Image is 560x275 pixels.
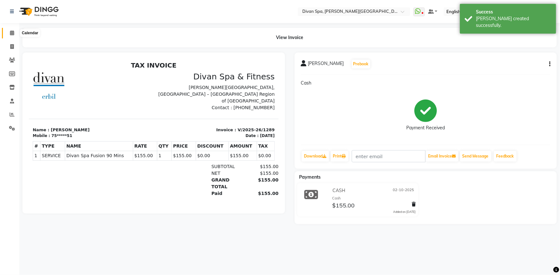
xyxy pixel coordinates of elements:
[228,92,246,102] td: $0.00
[4,3,246,10] h2: TAX INVOICE
[406,125,445,132] div: Payment Received
[332,202,355,211] span: $155.00
[143,92,167,102] td: $155.00
[460,151,491,162] button: Send Message
[179,131,214,138] div: Paid
[494,151,517,162] a: Feedback
[4,146,246,151] p: Please visit again !
[200,83,228,92] th: AMOUNT
[393,187,414,194] span: 02-10-2025
[352,150,426,162] input: enter email
[426,151,459,162] button: Email Invoice
[129,25,246,45] p: [PERSON_NAME][GEOGRAPHIC_DATA], [GEOGRAPHIC_DATA] – [GEOGRAPHIC_DATA] Region of [GEOGRAPHIC_DATA]
[214,104,250,111] div: $155.00
[167,92,200,102] td: $0.00
[36,83,104,92] th: NAME
[179,118,214,131] div: GRAND TOTAL
[393,210,416,214] div: Added on [DATE]
[104,92,128,102] td: $155.00
[16,3,60,20] img: logo
[332,187,345,194] span: CASH
[200,92,228,102] td: $155.00
[167,83,200,92] th: DISCOUNT
[4,74,21,80] div: Mobile :
[301,80,551,86] p: Cash
[129,13,246,23] h3: Divan Spa & Fitness
[217,74,230,80] div: Date :
[12,83,36,92] th: TYPE
[231,74,246,80] div: [DATE]
[104,83,128,92] th: RATE
[38,93,103,100] span: Divan Spa Fusion 90 Mins
[332,196,416,201] div: Cash
[129,45,246,52] p: Contact : [PHONE_NUMBER]
[20,29,40,37] div: Calendar
[128,92,143,102] td: 1
[4,83,12,92] th: #
[214,111,250,118] div: $155.00
[143,83,167,92] th: PRICE
[128,83,143,92] th: QTY
[299,174,321,180] span: Payments
[352,60,370,69] button: Prebook
[228,83,246,92] th: TAX
[308,60,344,69] span: [PERSON_NAME]
[214,131,250,138] div: $155.00
[302,151,329,162] a: Download
[476,9,551,15] div: Success
[331,151,349,162] a: Print
[129,68,246,74] p: Invoice : V/2025-26/1289
[4,68,121,74] p: Name : [PERSON_NAME]
[12,92,36,102] td: SERVICE
[179,111,214,118] div: NET
[214,118,250,131] div: $155.00
[22,28,557,47] div: View Invoice
[179,104,214,111] div: SUBTOTAL
[476,15,551,29] div: Bill created successfully.
[4,92,12,102] td: 1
